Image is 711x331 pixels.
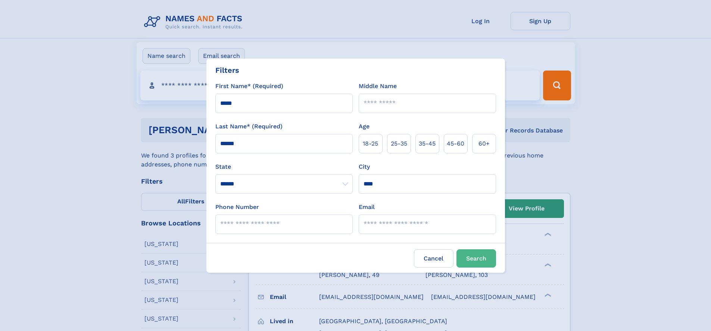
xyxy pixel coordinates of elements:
[215,122,283,131] label: Last Name* (Required)
[391,139,407,148] span: 25‑35
[215,82,283,91] label: First Name* (Required)
[456,249,496,268] button: Search
[478,139,490,148] span: 60+
[419,139,436,148] span: 35‑45
[414,249,453,268] label: Cancel
[215,203,259,212] label: Phone Number
[359,82,397,91] label: Middle Name
[359,122,369,131] label: Age
[363,139,378,148] span: 18‑25
[215,162,353,171] label: State
[447,139,464,148] span: 45‑60
[359,162,370,171] label: City
[359,203,375,212] label: Email
[215,65,239,76] div: Filters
